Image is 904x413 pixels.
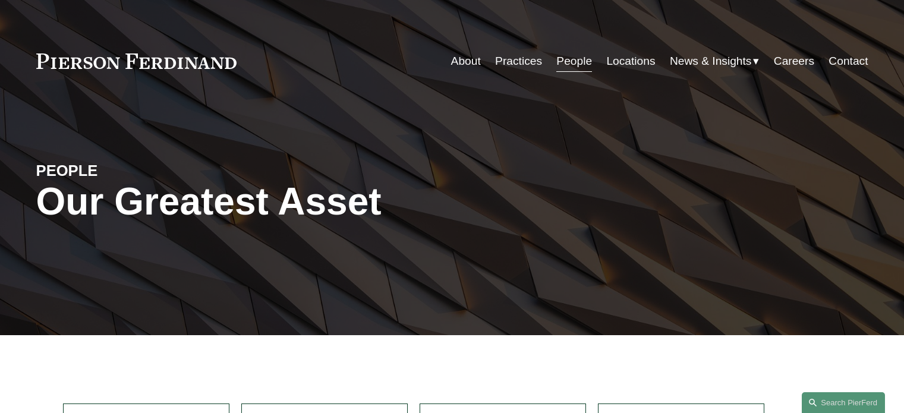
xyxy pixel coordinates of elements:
[36,180,591,223] h1: Our Greatest Asset
[36,161,244,180] h4: PEOPLE
[774,50,814,72] a: Careers
[670,51,752,72] span: News & Insights
[829,50,868,72] a: Contact
[802,392,885,413] a: Search this site
[606,50,655,72] a: Locations
[670,50,760,72] a: folder dropdown
[495,50,542,72] a: Practices
[556,50,592,72] a: People
[451,50,481,72] a: About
